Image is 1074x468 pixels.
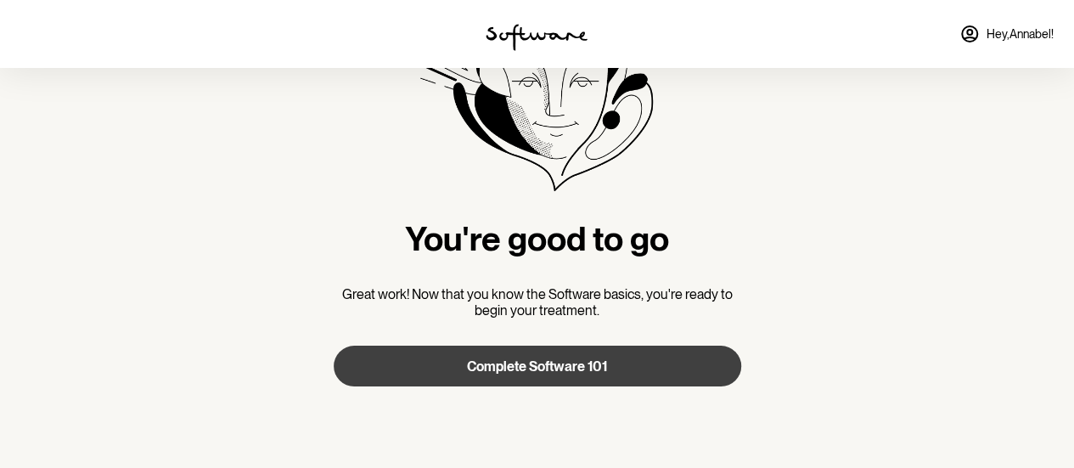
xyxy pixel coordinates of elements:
[486,24,588,51] img: software logo
[334,346,741,386] button: Complete Software 101
[334,218,741,259] h2: You're good to go
[334,286,741,319] p: Great work! Now that you know the Software basics, you're ready to begin your treatment.
[987,27,1054,42] span: Hey, Annabel !
[949,14,1064,54] a: Hey,Annabel!
[467,358,607,375] span: Complete Software 101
